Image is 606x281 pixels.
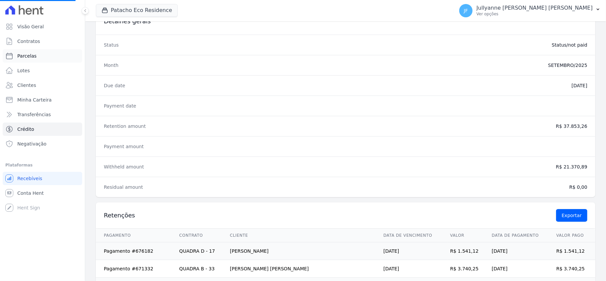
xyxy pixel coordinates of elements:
dd: Status/not paid [267,42,587,48]
span: Negativação [17,140,47,147]
span: Recebíveis [17,175,42,182]
span: Exportar [562,212,582,219]
dt: Payment date [104,103,262,109]
a: Contratos [3,35,82,48]
a: Exportar [556,209,587,222]
td: [PERSON_NAME] [227,242,381,260]
td: [DATE] [489,242,554,260]
td: QUADRA B - 33 [177,260,227,278]
td: Pagamento #671332 [96,260,177,278]
a: Conta Hent [3,186,82,200]
th: Contrato [177,229,227,242]
dt: Payment amount [104,143,262,150]
span: Conta Hent [17,190,44,196]
dt: Residual amount [104,184,262,190]
a: Parcelas [3,49,82,63]
td: R$ 3.740,25 [448,260,489,278]
th: Data de vencimento [381,229,448,242]
td: R$ 1.541,12 [554,242,595,260]
a: Minha Carteira [3,93,82,107]
th: Data de pagamento [489,229,554,242]
dt: Withheld amount [104,163,262,170]
button: Patacho Eco Residence [96,4,178,17]
span: Transferências [17,111,51,118]
td: R$ 3.740,25 [554,260,595,278]
a: Crédito [3,123,82,136]
td: Pagamento #676182 [96,242,177,260]
dd: [DATE] [267,82,587,89]
dt: Month [104,62,262,69]
dd: R$ 0,00 [267,184,587,190]
a: Clientes [3,79,82,92]
td: [DATE] [489,260,554,278]
dd: SETEMBRO/2025 [267,62,587,69]
a: Negativação [3,137,82,150]
td: [DATE] [381,260,448,278]
td: [PERSON_NAME] [PERSON_NAME] [227,260,381,278]
dd: R$ 37.853,26 [267,123,587,130]
a: Transferências [3,108,82,121]
dt: Status [104,42,262,48]
th: Valor pago [554,229,595,242]
span: Crédito [17,126,34,133]
dt: Due date [104,82,262,89]
span: Lotes [17,67,30,74]
span: Contratos [17,38,40,45]
div: Plataformas [5,161,80,169]
th: Valor [448,229,489,242]
span: Minha Carteira [17,97,52,103]
td: [DATE] [381,242,448,260]
p: Jullyanne [PERSON_NAME] [PERSON_NAME] [477,5,593,11]
th: Cliente [227,229,381,242]
h3: Retenções [104,211,556,219]
p: Ver opções [477,11,593,17]
a: Visão Geral [3,20,82,33]
a: Recebíveis [3,172,82,185]
a: Lotes [3,64,82,77]
dd: R$ 21.370,89 [267,163,587,170]
span: Parcelas [17,53,37,59]
th: Pagamento [96,229,177,242]
span: Visão Geral [17,23,44,30]
td: R$ 1.541,12 [448,242,489,260]
td: QUADRA D - 17 [177,242,227,260]
span: JF [464,8,468,13]
span: Clientes [17,82,36,89]
button: JF Jullyanne [PERSON_NAME] [PERSON_NAME] Ver opções [454,1,606,20]
dt: Retention amount [104,123,262,130]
